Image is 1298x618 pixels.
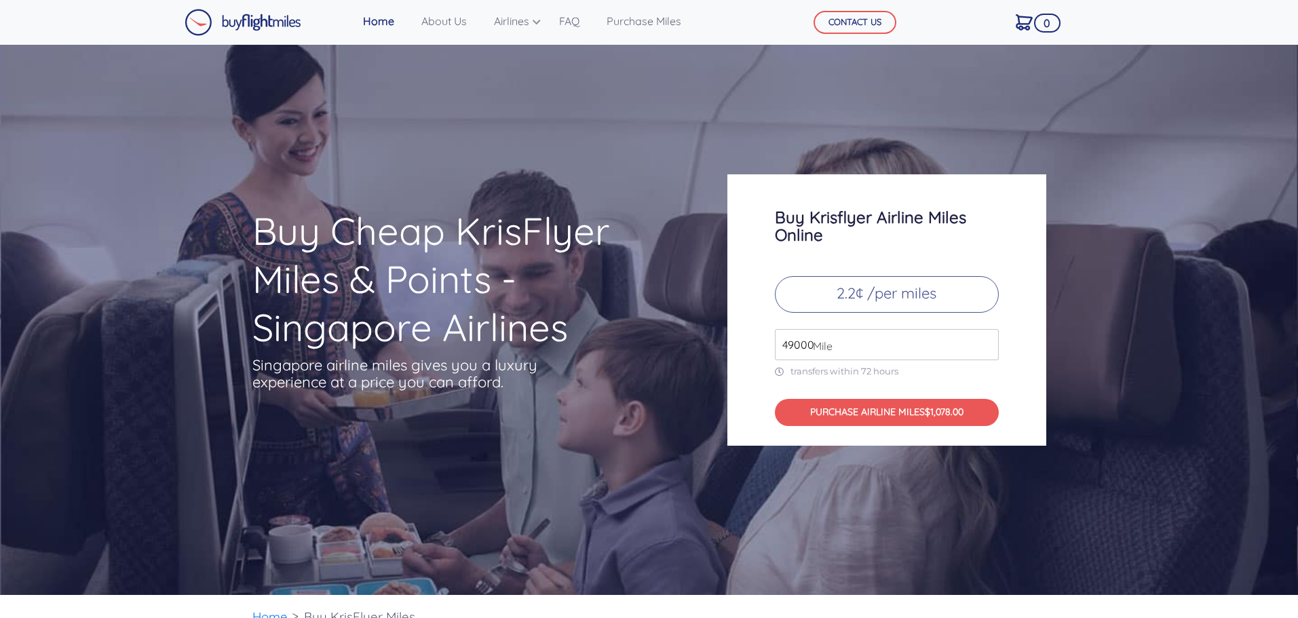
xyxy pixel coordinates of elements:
[775,366,999,377] p: transfers within 72 hours
[1016,14,1033,31] img: Cart
[1010,7,1038,36] a: 0
[252,207,674,351] h1: Buy Cheap KrisFlyer Miles & Points - Singapore Airlines
[925,406,963,418] span: $1,078.00
[601,7,687,35] a: Purchase Miles
[416,7,472,35] a: About Us
[489,7,537,35] a: Airlines
[1034,14,1061,33] span: 0
[252,357,558,391] p: Singapore airline miles gives you a luxury experience at a price you can afford.
[775,208,999,244] h3: Buy Krisflyer Airline Miles Online
[814,11,896,34] button: CONTACT US
[185,5,301,39] a: Buy Flight Miles Logo
[806,338,833,354] span: Mile
[775,399,999,427] button: PURCHASE AIRLINE MILES$1,078.00
[775,276,999,313] p: 2.2¢ /per miles
[358,7,400,35] a: Home
[554,7,585,35] a: FAQ
[185,9,301,36] img: Buy Flight Miles Logo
